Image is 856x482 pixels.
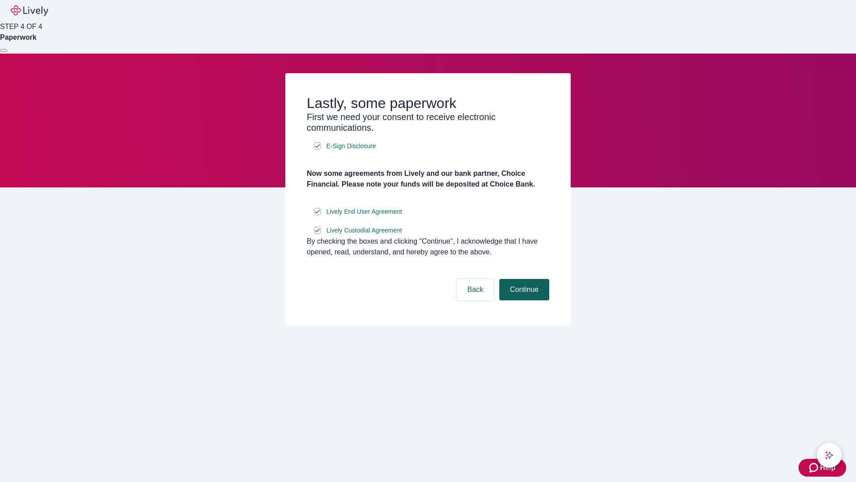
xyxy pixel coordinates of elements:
[457,279,494,300] button: Back
[326,226,402,235] span: Lively Custodial Agreement
[326,141,376,151] span: E-Sign Disclosure
[325,141,378,152] a: e-sign disclosure document
[325,225,404,236] a: e-sign disclosure document
[325,206,404,217] a: e-sign disclosure document
[307,168,549,190] h4: Now some agreements from Lively and our bank partner, Choice Financial. Please note your funds wi...
[326,207,402,216] span: Lively End User Agreement
[825,451,834,460] svg: Lively AI Assistant
[307,112,549,133] h3: First we need your consent to receive electronic communications.
[817,443,842,468] button: chat
[307,236,549,258] div: By checking the boxes and clicking “Continue", I acknowledge that I have opened, read, understand...
[11,5,48,16] img: Lively
[499,279,549,300] button: Continue
[809,462,820,473] svg: Zendesk support icon
[798,459,846,477] button: Zendesk support iconHelp
[820,462,835,473] span: Help
[307,95,549,112] h2: Lastly, some paperwork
